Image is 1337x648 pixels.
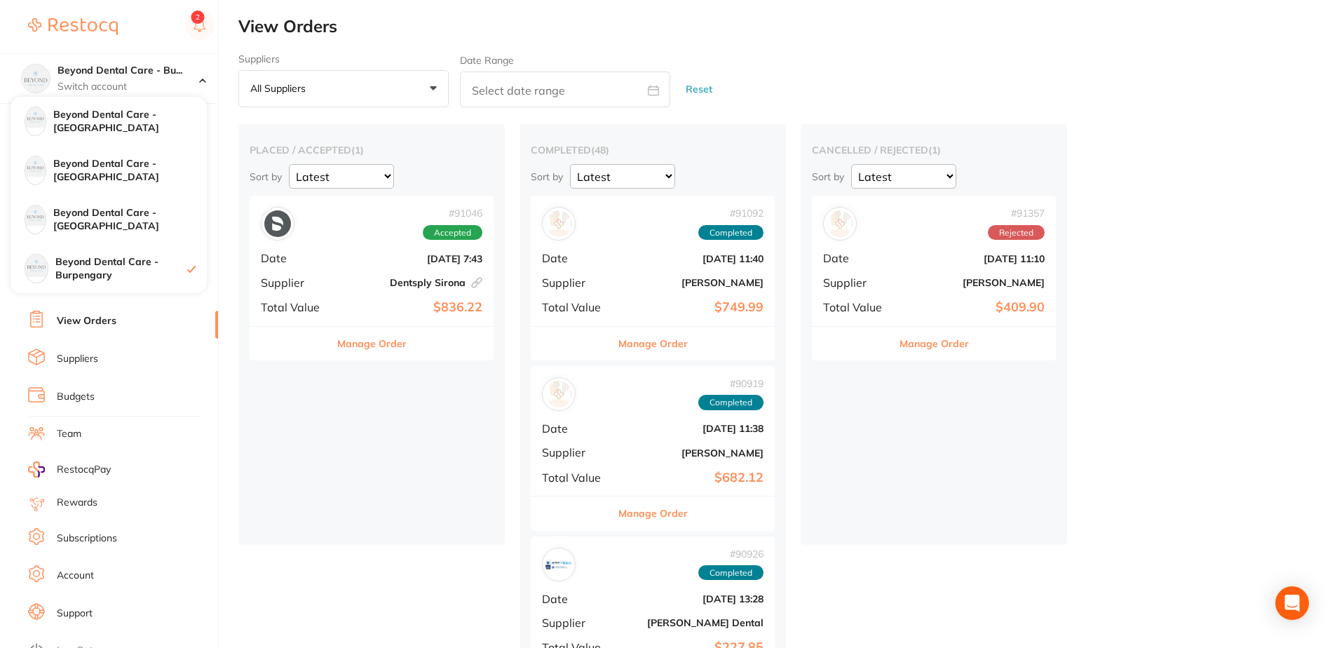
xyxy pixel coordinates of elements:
[57,607,93,621] a: Support
[57,569,94,583] a: Account
[28,461,111,478] a: RestocqPay
[25,156,46,177] img: Beyond Dental Care - Brighton
[28,11,118,43] a: Restocq Logo
[261,252,331,264] span: Date
[460,55,514,66] label: Date Range
[53,157,207,184] h4: Beyond Dental Care - [GEOGRAPHIC_DATA]
[250,196,494,360] div: Dentsply Sirona#91046AcceptedDate[DATE] 7:43SupplierDentsply SironaTotal Value$836.22Manage Order
[25,255,48,277] img: Beyond Dental Care - Burpengary
[342,253,482,264] b: [DATE] 7:43
[57,64,199,78] h4: Beyond Dental Care - Burpengary
[545,551,572,578] img: Erskine Dental
[542,471,612,484] span: Total Value
[57,80,199,94] p: Switch account
[623,277,763,288] b: [PERSON_NAME]
[53,206,207,234] h4: Beyond Dental Care - [GEOGRAPHIC_DATA]
[531,170,563,183] p: Sort by
[22,65,50,93] img: Beyond Dental Care - Burpengary
[542,616,612,629] span: Supplier
[542,593,612,605] span: Date
[698,208,763,219] span: # 91092
[250,170,282,183] p: Sort by
[681,71,717,108] button: Reset
[698,225,763,241] span: Completed
[812,144,1056,156] h2: cancelled / rejected ( 1 )
[988,208,1045,219] span: # 91357
[542,301,612,313] span: Total Value
[542,446,612,459] span: Supplier
[542,422,612,435] span: Date
[542,252,612,264] span: Date
[823,301,893,313] span: Total Value
[1275,586,1309,620] div: Open Intercom Messenger
[460,72,670,107] input: Select date range
[342,277,482,288] b: Dentsply Sirona
[57,352,98,366] a: Suppliers
[698,395,763,410] span: Completed
[57,390,95,404] a: Budgets
[57,463,111,477] span: RestocqPay
[698,378,763,389] span: # 90919
[827,210,853,237] img: Adam Dental
[25,107,46,128] img: Beyond Dental Care - Sandstone Point
[423,225,482,241] span: Accepted
[618,327,688,360] button: Manage Order
[57,532,117,546] a: Subscriptions
[57,496,97,510] a: Rewards
[25,205,46,226] img: Beyond Dental Care - Hamilton
[545,210,572,237] img: Adam Dental
[28,461,45,478] img: RestocqPay
[238,53,449,65] label: Suppliers
[812,170,844,183] p: Sort by
[261,301,331,313] span: Total Value
[823,252,893,264] span: Date
[238,70,449,108] button: All suppliers
[250,144,494,156] h2: placed / accepted ( 1 )
[57,427,81,441] a: Team
[623,471,763,485] b: $682.12
[623,447,763,459] b: [PERSON_NAME]
[342,300,482,315] b: $836.22
[264,210,291,237] img: Dentsply Sirona
[904,300,1045,315] b: $409.90
[545,381,572,407] img: Adam Dental
[238,17,1337,36] h2: View Orders
[900,327,969,360] button: Manage Order
[28,18,118,35] img: Restocq Logo
[53,108,207,135] h4: Beyond Dental Care - [GEOGRAPHIC_DATA]
[823,276,893,289] span: Supplier
[623,300,763,315] b: $749.99
[618,497,688,530] button: Manage Order
[904,277,1045,288] b: [PERSON_NAME]
[623,617,763,628] b: [PERSON_NAME] Dental
[623,593,763,605] b: [DATE] 13:28
[623,253,763,264] b: [DATE] 11:40
[423,208,482,219] span: # 91046
[623,423,763,434] b: [DATE] 11:38
[55,255,187,283] h4: Beyond Dental Care - Burpengary
[698,548,763,560] span: # 90926
[542,276,612,289] span: Supplier
[57,314,116,328] a: View Orders
[337,327,407,360] button: Manage Order
[250,82,311,95] p: All suppliers
[531,144,775,156] h2: completed ( 48 )
[904,253,1045,264] b: [DATE] 11:10
[988,225,1045,241] span: Rejected
[261,276,331,289] span: Supplier
[698,565,763,581] span: Completed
